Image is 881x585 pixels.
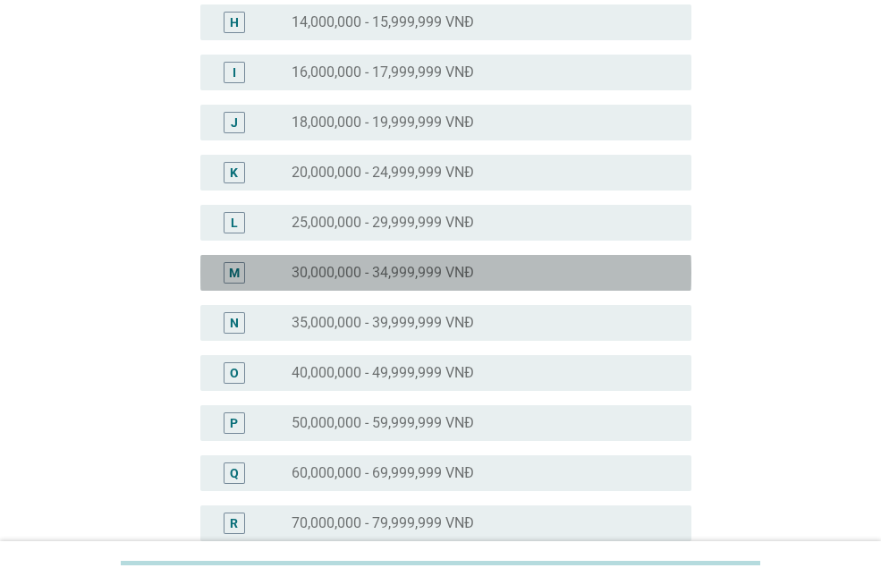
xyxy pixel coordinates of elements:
[292,514,474,532] label: 70,000,000 - 79,999,999 VNĐ
[231,113,238,131] div: J
[229,263,240,282] div: M
[230,363,239,382] div: O
[231,213,238,232] div: L
[292,414,474,432] label: 50,000,000 - 59,999,999 VNĐ
[292,114,474,131] label: 18,000,000 - 19,999,999 VNĐ
[292,13,474,31] label: 14,000,000 - 15,999,999 VNĐ
[230,313,239,332] div: N
[233,63,236,81] div: I
[230,13,239,31] div: H
[292,64,474,81] label: 16,000,000 - 17,999,999 VNĐ
[230,463,239,482] div: Q
[292,314,474,332] label: 35,000,000 - 39,999,999 VNĐ
[230,163,238,182] div: K
[292,364,474,382] label: 40,000,000 - 49,999,999 VNĐ
[292,164,474,182] label: 20,000,000 - 24,999,999 VNĐ
[230,513,238,532] div: R
[292,464,474,482] label: 60,000,000 - 69,999,999 VNĐ
[292,264,474,282] label: 30,000,000 - 34,999,999 VNĐ
[292,214,474,232] label: 25,000,000 - 29,999,999 VNĐ
[230,413,238,432] div: P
